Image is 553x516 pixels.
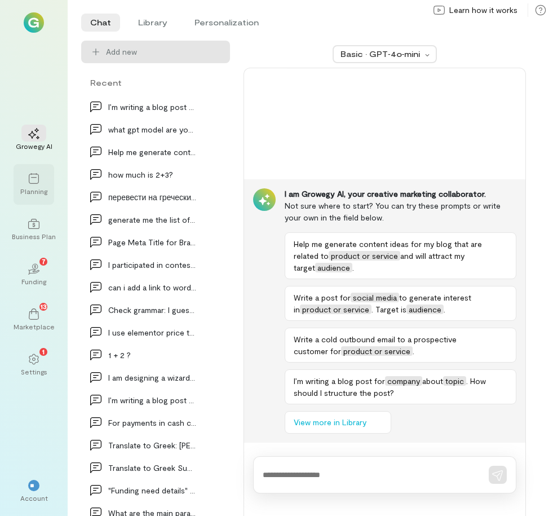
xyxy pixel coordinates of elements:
div: Marketplace [14,322,55,331]
div: Translate to Greek: [PERSON_NAME] Court Administrative Com… [108,439,196,451]
span: . [444,305,445,314]
div: how much is 2+3? [108,169,196,180]
span: . Target is [371,305,406,314]
span: 1 [42,346,45,356]
div: what gpt model are you? [108,124,196,135]
div: Settings [21,367,47,376]
div: Basic · GPT‑4o‑mini [340,48,422,60]
div: can i add a link to wordpress wpforms checkbox fi… [108,281,196,293]
div: Help me generate content ideas for my blog that a… [108,146,196,158]
span: product or service [300,305,371,314]
div: Recent [81,77,230,89]
span: . [352,263,354,272]
div: Account [20,493,48,502]
span: Write a post for [294,293,351,302]
button: I’m writing a blog post forcompanyabouttopic. How should I structure the post? [285,369,516,404]
button: Write a post forsocial mediato generate interest inproduct or service. Target isaudience. [285,286,516,321]
li: Personalization [185,14,268,32]
div: Not sure where to start? You can try these prompts or write your own in the field below. [285,200,516,223]
button: Help me generate content ideas for my blog that are related toproduct or serviceand will attract ... [285,232,516,279]
div: For payments in cash contact [PERSON_NAME] at [GEOGRAPHIC_DATA]… [108,417,196,429]
div: 1 + 2 ? [108,349,196,361]
div: Check grammar: I guess I have some relevant exper… [108,304,196,316]
span: social media [351,293,399,302]
span: . [413,346,414,356]
span: Learn how it works [449,5,517,16]
div: Business Plan [12,232,56,241]
span: 7 [42,256,46,266]
li: Chat [81,14,120,32]
div: "Funding need details" or "Funding needs details"? [108,484,196,496]
div: перевести на греческий и английский и : При расс… [108,191,196,203]
span: Help me generate content ideas for my blog that are related to [294,239,482,261]
span: View more in Library [294,417,366,428]
span: 13 [41,301,47,311]
span: audience [406,305,444,314]
div: I am Growegy AI, your creative marketing collaborator. [285,188,516,200]
div: Planning [20,187,47,196]
div: generate me the list of 35 top countries by size [108,214,196,226]
div: I am designing a wizard that helps the new user t… [108,372,196,383]
a: Funding [14,254,54,295]
div: Funding [21,277,46,286]
button: View more in Library [285,411,391,434]
a: Growegy AI [14,119,54,160]
span: company [385,376,422,386]
div: Translate to Greek Subject: Offer for fixing the… [108,462,196,474]
span: topic [443,376,466,386]
div: I’m writing a blog post for company about topic.… [108,394,196,406]
a: Planning [14,164,54,205]
span: audience [315,263,352,272]
div: I use elementor price table, can I get the plan s… [108,327,196,338]
li: Library [129,14,176,32]
div: Page Meta Title for Brand [108,236,196,248]
a: Settings [14,345,54,385]
span: product or service [341,346,413,356]
div: Growegy AI [16,142,52,151]
a: Business Plan [14,209,54,250]
button: Write a cold outbound email to a prospective customer forproduct or service. [285,328,516,363]
span: about [422,376,443,386]
span: product or service [329,251,400,261]
span: I’m writing a blog post for [294,376,385,386]
div: I participated in contest on codeforces, the cont… [108,259,196,271]
span: Add new [106,46,221,58]
a: Marketplace [14,299,54,340]
div: I’m writing a blog post for company about topic.… [108,101,196,113]
span: Write a cold outbound email to a prospective customer for [294,334,457,356]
